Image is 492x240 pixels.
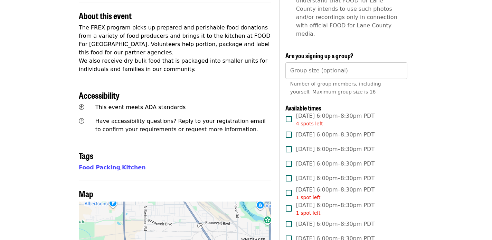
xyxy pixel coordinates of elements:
span: Number of group members, including yourself. Maximum group size is 16 [290,81,381,95]
span: Tags [79,149,93,161]
span: , [79,164,122,171]
a: Food Packing [79,164,120,171]
span: [DATE] 6:00pm–8:30pm PDT [296,186,375,201]
i: universal-access icon [79,104,84,110]
span: About this event [79,9,132,21]
span: Are you signing up a group? [285,51,353,60]
span: [DATE] 6:00pm–8:30pm PDT [296,174,375,183]
span: [DATE] 6:00pm–8:30pm PDT [296,112,375,127]
span: [DATE] 6:00pm–8:30pm PDT [296,220,375,228]
a: Kitchen [122,164,146,171]
span: [DATE] 6:00pm–8:30pm PDT [296,131,375,139]
input: [object Object] [285,62,407,79]
span: Have accessibility questions? Reply to your registration email to confirm your requirements or re... [95,118,266,133]
span: Map [79,187,93,199]
span: 1 spot left [296,210,321,216]
span: [DATE] 6:00pm–8:30pm PDT [296,160,375,168]
span: 4 spots left [296,121,323,126]
p: The FREX program picks up prepared and perishable food donations from a variety of food producers... [79,24,271,73]
span: This event meets ADA standards [95,104,186,110]
span: [DATE] 6:00pm–8:30pm PDT [296,145,375,153]
span: 1 spot left [296,195,321,200]
span: Accessibility [79,89,120,101]
span: [DATE] 6:00pm–8:30pm PDT [296,201,375,217]
span: Available times [285,103,321,112]
i: question-circle icon [79,118,84,124]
